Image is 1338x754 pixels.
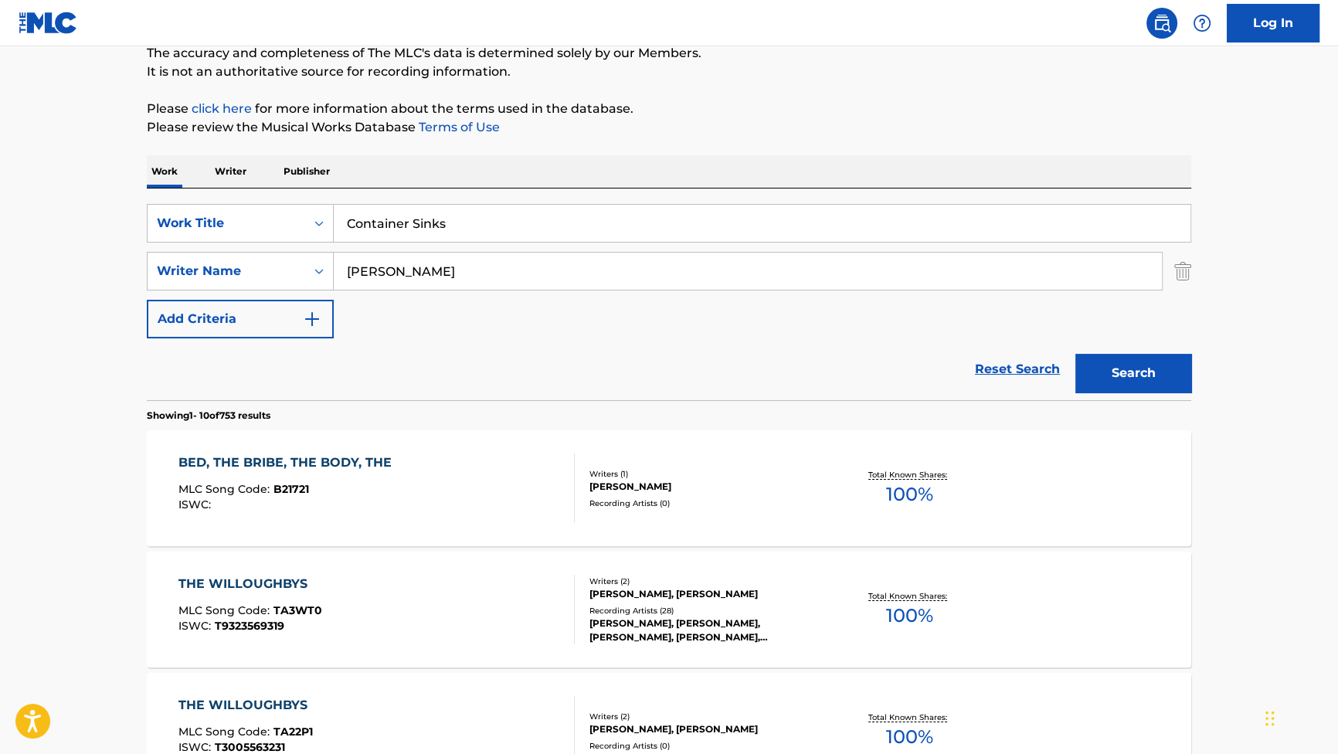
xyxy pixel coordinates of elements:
[178,725,273,739] span: MLC Song Code :
[1174,252,1191,290] img: Delete Criterion
[589,711,823,722] div: Writers ( 2 )
[147,100,1191,118] p: Please for more information about the terms used in the database.
[157,262,296,280] div: Writer Name
[178,619,215,633] span: ISWC :
[178,482,273,496] span: MLC Song Code :
[178,453,399,472] div: BED, THE BRIBE, THE BODY, THE
[279,155,334,188] p: Publisher
[273,603,322,617] span: TA3WT0
[886,481,933,508] span: 100 %
[868,590,951,602] p: Total Known Shares:
[147,552,1191,667] a: THE WILLOUGHBYSMLC Song Code:TA3WT0ISWC:T9323569319Writers (2)[PERSON_NAME], [PERSON_NAME]Recordi...
[589,605,823,616] div: Recording Artists ( 28 )
[868,712,951,723] p: Total Known Shares:
[178,603,273,617] span: MLC Song Code :
[589,587,823,601] div: [PERSON_NAME], [PERSON_NAME]
[589,468,823,480] div: Writers ( 1 )
[967,352,1068,386] a: Reset Search
[1146,8,1177,39] a: Public Search
[886,602,933,630] span: 100 %
[589,616,823,644] div: [PERSON_NAME], [PERSON_NAME], [PERSON_NAME], [PERSON_NAME], [PERSON_NAME]
[1193,14,1211,32] img: help
[178,740,215,754] span: ISWC :
[868,469,951,481] p: Total Known Shares:
[215,740,285,754] span: T3005563231
[589,740,823,752] div: Recording Artists ( 0 )
[147,409,270,423] p: Showing 1 - 10 of 753 results
[1265,695,1275,742] div: Drag
[1227,4,1319,42] a: Log In
[147,118,1191,137] p: Please review the Musical Works Database
[1187,8,1217,39] div: Help
[886,723,933,751] span: 100 %
[273,482,309,496] span: B21721
[589,722,823,736] div: [PERSON_NAME], [PERSON_NAME]
[416,120,500,134] a: Terms of Use
[147,300,334,338] button: Add Criteria
[589,480,823,494] div: [PERSON_NAME]
[192,101,252,116] a: click here
[589,498,823,509] div: Recording Artists ( 0 )
[303,310,321,328] img: 9d2ae6d4665cec9f34b9.svg
[589,576,823,587] div: Writers ( 2 )
[1075,354,1191,392] button: Search
[178,696,315,715] div: THE WILLOUGHBYS
[147,204,1191,400] form: Search Form
[273,725,313,739] span: TA22P1
[147,430,1191,546] a: BED, THE BRIBE, THE BODY, THEMLC Song Code:B21721ISWC:Writers (1)[PERSON_NAME]Recording Artists (...
[210,155,251,188] p: Writer
[147,63,1191,81] p: It is not an authoritative source for recording information.
[1153,14,1171,32] img: search
[178,575,322,593] div: THE WILLOUGHBYS
[157,214,296,233] div: Work Title
[1261,680,1338,754] iframe: Chat Widget
[215,619,284,633] span: T9323569319
[147,155,182,188] p: Work
[147,44,1191,63] p: The accuracy and completeness of The MLC's data is determined solely by our Members.
[178,498,215,511] span: ISWC :
[19,12,78,34] img: MLC Logo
